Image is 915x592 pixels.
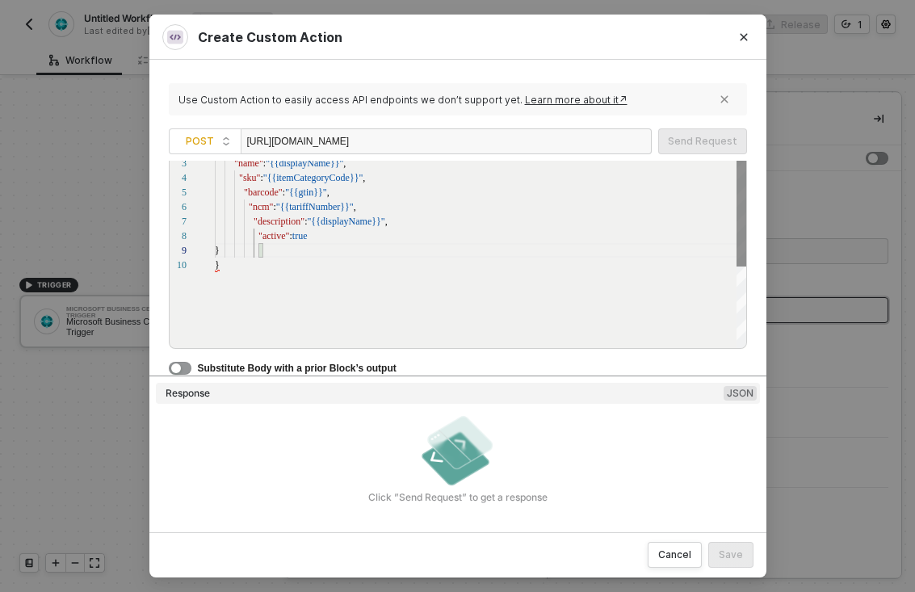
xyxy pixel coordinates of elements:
div: 8 [162,229,187,243]
div: Create Custom Action [162,24,753,50]
span: "{{tariffNumber}}" [275,201,353,212]
div: Click ”Send Request” to get a response [156,491,760,504]
span: , [363,172,365,183]
textarea: Editor content;Press Alt+F1 for Accessibility Options. [263,243,264,258]
span: POST [186,129,231,153]
span: "barcode" [244,187,283,198]
button: Save [708,542,753,568]
span: JSON [724,386,757,401]
span: "{{displayName}}" [266,157,343,169]
span: } [215,259,220,271]
span: "{{gtin}}" [285,187,327,198]
div: 4 [162,170,187,185]
span: "description" [254,216,304,227]
div: [URL][DOMAIN_NAME] [247,129,409,155]
span: : [289,230,292,241]
div: Use Custom Action to easily access API endpoints we don’t support yet. [178,94,712,107]
span: , [326,187,329,198]
img: integration-icon [167,29,183,45]
span: "ncm" [249,201,273,212]
button: Cancel [648,542,702,568]
span: , [343,157,346,169]
div: Cancel [658,548,691,561]
span: } [215,245,220,256]
button: Close [721,15,766,60]
span: true [292,230,307,241]
span: "active" [258,230,289,241]
button: Send Request [658,128,747,154]
div: 6 [162,199,187,214]
div: 10 [162,258,187,272]
div: 5 [162,185,187,199]
span: : [260,172,262,183]
span: , [353,201,355,212]
span: , [384,216,387,227]
span: "name" [234,157,263,169]
span: : [282,187,284,198]
span: icon-close [720,94,729,104]
span: "{{itemCategoryCode}}" [262,172,362,183]
div: 3 [162,156,187,170]
div: Response [166,387,210,400]
img: empty-state-send-request [418,410,498,491]
span: : [273,201,275,212]
div: 9 [162,243,187,258]
span: : [262,157,265,169]
a: Learn more about it↗ [525,94,627,106]
span: "sku" [239,172,260,183]
span: "{{displayName}}" [307,216,384,227]
span: Substitute Body with a prior Block’s output [198,363,397,374]
span: : [304,216,307,227]
div: 7 [162,214,187,229]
